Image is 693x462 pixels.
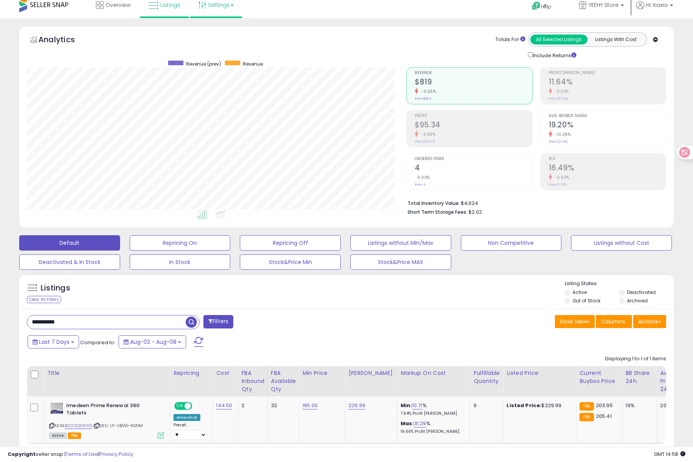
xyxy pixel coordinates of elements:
span: $2.02 [469,208,482,216]
span: Revenue (prev) [186,61,221,67]
span: 2025-08-16 14:58 GMT [654,450,685,458]
span: ROI [549,157,666,161]
span: Last 7 Days [39,338,69,346]
span: OFF [191,403,203,409]
div: 19% [625,402,651,409]
div: Repricing [173,369,210,377]
span: Columns [601,318,625,325]
button: Repricing Off [240,235,341,251]
span: Listings [160,1,180,9]
span: ON [175,403,185,409]
span: Profit [PERSON_NAME] [549,71,666,75]
a: Hi Xiaxia [636,1,673,18]
i: Get Help [531,1,541,11]
div: Displaying 1 to 1 of 1 items [605,355,666,363]
span: All listings currently available for purchase on Amazon [49,432,67,439]
p: Listing States: [565,280,673,287]
label: Active [573,289,587,295]
b: Max: [401,420,414,427]
div: 32 [271,402,293,409]
div: FBA Available Qty [271,369,296,393]
div: seller snap | | [8,451,133,458]
button: Default [19,235,120,251]
small: FBA [579,413,594,421]
button: Repricing On [130,235,231,251]
b: Imedeen Prime Renewal 360 Tablets [66,402,160,418]
span: Avg. Buybox Share [549,114,666,118]
label: Out of Stock [573,297,601,304]
div: Current Buybox Price [579,369,619,385]
small: -0.55% [418,89,436,94]
label: Archived [627,297,648,304]
small: -13.28% [552,132,571,137]
th: The percentage added to the cost of goods (COGS) that forms the calculator for Min & Max prices. [398,366,470,396]
small: FBA [579,402,594,411]
a: Terms of Use [66,450,98,458]
small: Prev: $824 [415,96,431,101]
a: Privacy Policy [99,450,133,458]
button: Aug-02 - Aug-08 [119,335,186,348]
span: Profit [415,114,532,118]
div: 9 [474,402,497,409]
button: Filters [203,315,233,328]
button: Listings without Cost [571,235,672,251]
b: Min: [401,402,412,409]
li: $4,624 [408,198,660,207]
a: 10.71 [412,402,422,409]
div: % [401,420,464,434]
div: 204.39 [660,402,685,409]
span: Help [541,3,551,10]
div: BB Share 24h. [625,369,653,385]
span: 203.95 [596,402,613,409]
span: FBA [68,432,81,439]
a: 229.99 [348,402,365,409]
b: Listed Price: [507,402,541,409]
button: Columns [596,315,632,328]
h2: 4 [415,163,532,174]
h2: $95.34 [415,120,532,131]
label: Deactivated [627,289,656,295]
div: Clear All Filters [27,296,61,303]
div: Min Price [302,369,342,377]
span: Revenue [243,61,263,67]
a: 195.00 [302,402,318,409]
div: Amazon AI [173,414,200,421]
strong: Copyright [8,450,36,458]
h5: Listings [41,283,70,294]
span: Compared to: [80,339,115,346]
div: Cost [216,369,235,377]
div: ASIN: [49,402,164,438]
a: B000QX3V1Q [65,422,92,429]
a: 144.50 [216,402,232,409]
h2: 16.49% [549,163,666,174]
h2: 19.20% [549,120,666,131]
h2: $819 [415,78,532,88]
div: Markup on Cost [401,369,467,377]
button: Last 7 Days [28,335,79,348]
a: 31.29 [414,420,426,427]
p: 7.94% Profit [PERSON_NAME] [401,411,464,416]
div: Listed Price [507,369,573,377]
span: | SKU: U1-UBVG-4GNM [93,422,143,429]
div: Title [47,369,167,377]
div: % [401,402,464,416]
h5: Analytics [38,34,90,47]
button: Non Competitive [461,235,562,251]
small: Prev: $99.19 [415,139,435,144]
p: 19.66% Profit [PERSON_NAME] [401,429,464,434]
small: -3.90% [552,175,569,180]
span: Overview [106,1,130,9]
span: 205.41 [596,412,612,420]
button: Deactivated & In Stock [19,254,120,270]
button: All Selected Listings [530,35,587,45]
div: [PERSON_NAME] [348,369,394,377]
small: -3.88% [418,132,436,137]
small: Prev: 17.16% [549,182,567,187]
div: Totals For [495,36,525,43]
span: Hi Xiaxia [646,1,668,9]
button: Actions [633,315,666,328]
img: 41eVxSefpeL._SL40_.jpg [49,402,64,414]
small: Prev: 4 [415,182,426,187]
b: Total Inventory Value: [408,200,460,206]
b: Short Term Storage Fees: [408,209,467,215]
